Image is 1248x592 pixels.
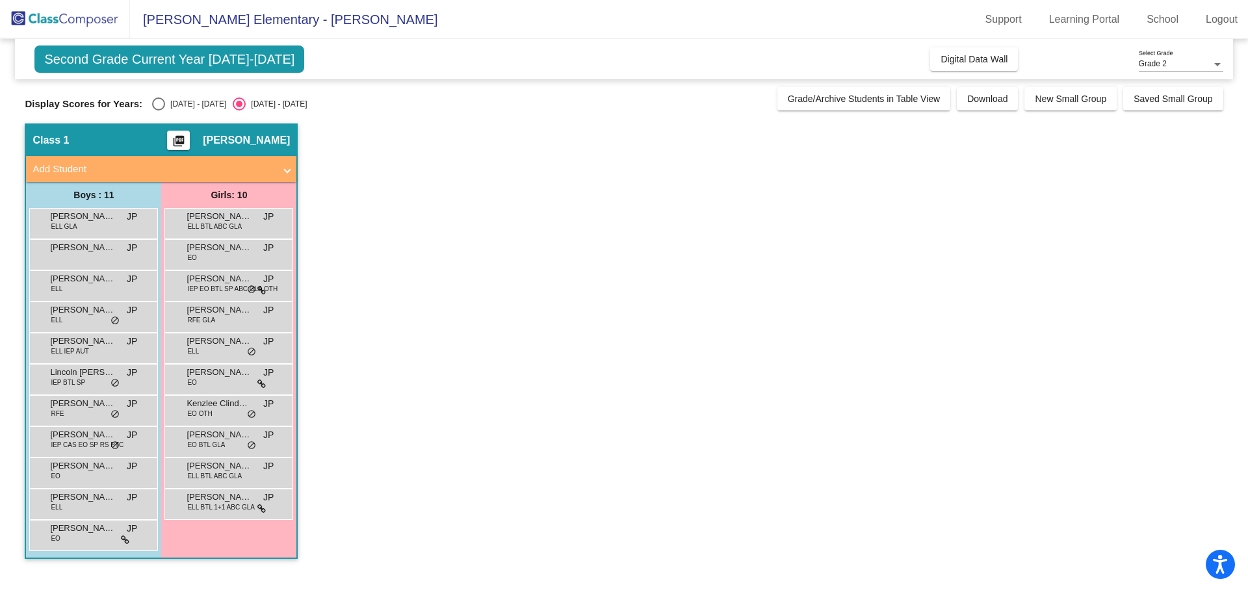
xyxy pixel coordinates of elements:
span: ELL [51,315,62,325]
span: [PERSON_NAME] [203,134,290,147]
span: [PERSON_NAME] [PERSON_NAME] [187,491,252,504]
span: JP [127,491,137,504]
span: JP [127,522,137,535]
span: Second Grade Current Year [DATE]-[DATE] [34,45,304,73]
span: [PERSON_NAME] [187,241,252,254]
span: JP [127,366,137,380]
span: EO [187,378,196,387]
div: [DATE] - [DATE] [165,98,226,110]
span: IEP CAS EO SP RS PTC [51,440,123,450]
mat-panel-title: Add Student [32,162,274,177]
span: ELL IEP AUT [51,346,88,356]
span: EO [187,253,196,263]
span: [PERSON_NAME] [50,210,115,223]
span: Download [967,94,1007,104]
button: Saved Small Group [1123,87,1223,110]
span: [PERSON_NAME] [187,459,252,472]
span: JP [263,335,274,348]
mat-expansion-panel-header: Add Student [26,156,296,182]
span: Digital Data Wall [941,54,1007,64]
button: Download [957,87,1018,110]
a: Support [975,9,1032,30]
span: JP [263,272,274,286]
mat-radio-group: Select an option [152,97,307,110]
span: JP [263,428,274,442]
span: JP [127,335,137,348]
span: [PERSON_NAME] [50,459,115,472]
button: Print Students Details [167,131,190,150]
span: JP [127,303,137,317]
span: JP [127,397,137,411]
span: JP [263,210,274,224]
div: Girls: 10 [161,182,296,208]
span: [PERSON_NAME] [187,272,252,285]
span: Saved Small Group [1134,94,1212,104]
span: do_not_disturb_alt [110,316,120,326]
span: [PERSON_NAME] [187,303,252,316]
span: ELL BTL 1+1 ABC GLA [187,502,255,512]
span: do_not_disturb_alt [110,409,120,420]
span: JP [127,272,137,286]
span: do_not_disturb_alt [247,441,256,451]
span: IEP BTL SP [51,378,85,387]
span: EO [51,534,60,543]
span: [PERSON_NAME] [50,303,115,316]
span: EO OTH [187,409,212,418]
span: ELL [187,346,199,356]
span: do_not_disturb_alt [247,347,256,357]
span: do_not_disturb_alt [110,378,120,389]
a: Learning Portal [1039,9,1130,30]
span: Grade 2 [1139,59,1167,68]
span: JP [263,491,274,504]
span: JP [127,428,137,442]
span: JP [263,397,274,411]
a: School [1136,9,1189,30]
span: JP [127,459,137,473]
span: JP [263,303,274,317]
span: do_not_disturb_alt [247,285,256,295]
span: do_not_disturb_alt [110,441,120,451]
span: do_not_disturb_alt [247,409,256,420]
span: Grade/Archive Students in Table View [788,94,941,104]
span: ELL BTL ABC GLA [187,222,242,231]
span: [PERSON_NAME] [187,335,252,348]
span: [PERSON_NAME] Elementary - [PERSON_NAME] [130,9,437,30]
span: [PERSON_NAME] [50,272,115,285]
span: [PERSON_NAME] [187,210,252,223]
button: Grade/Archive Students in Table View [777,87,951,110]
span: [PERSON_NAME] [50,335,115,348]
span: [PERSON_NAME] [50,491,115,504]
span: Kenzlee Clindaniel [187,397,252,410]
span: [PERSON_NAME] [187,366,252,379]
span: JP [263,459,274,473]
span: ELL BTL ABC GLA [187,471,242,481]
span: RFE GLA [187,315,215,325]
span: EO [51,471,60,481]
span: ELL [51,502,62,512]
span: Class 1 [32,134,69,147]
span: New Small Group [1035,94,1106,104]
span: [PERSON_NAME] [50,397,115,410]
span: IEP EO BTL SP ABC GLA OTH [187,284,278,294]
span: ELL [51,284,62,294]
span: [PERSON_NAME] [50,522,115,535]
mat-icon: picture_as_pdf [171,135,187,153]
button: Digital Data Wall [930,47,1018,71]
span: JP [263,241,274,255]
span: JP [127,210,137,224]
span: ELL GLA [51,222,77,231]
span: Lincoln [PERSON_NAME] [50,366,115,379]
span: [PERSON_NAME] [50,241,115,254]
span: JP [127,241,137,255]
div: [DATE] - [DATE] [246,98,307,110]
span: JP [263,366,274,380]
div: Boys : 11 [26,182,161,208]
span: EO BTL GLA [187,440,225,450]
span: [PERSON_NAME] [187,428,252,441]
span: [PERSON_NAME] [50,428,115,441]
span: RFE [51,409,64,418]
button: New Small Group [1024,87,1117,110]
a: Logout [1195,9,1248,30]
span: Display Scores for Years: [25,98,142,110]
